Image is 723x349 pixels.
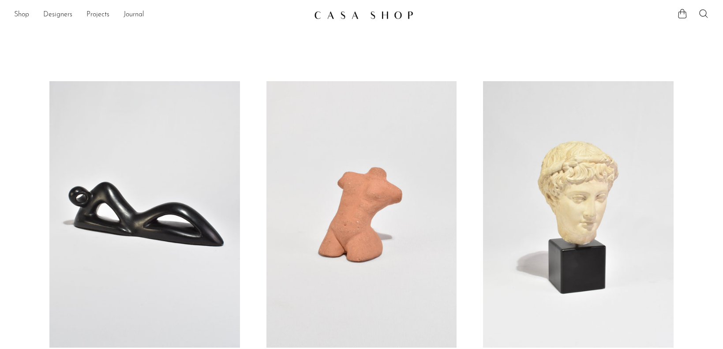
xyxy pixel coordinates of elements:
[124,9,144,21] a: Journal
[14,8,307,23] ul: NEW HEADER MENU
[43,9,72,21] a: Designers
[86,9,109,21] a: Projects
[14,9,29,21] a: Shop
[14,8,307,23] nav: Desktop navigation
